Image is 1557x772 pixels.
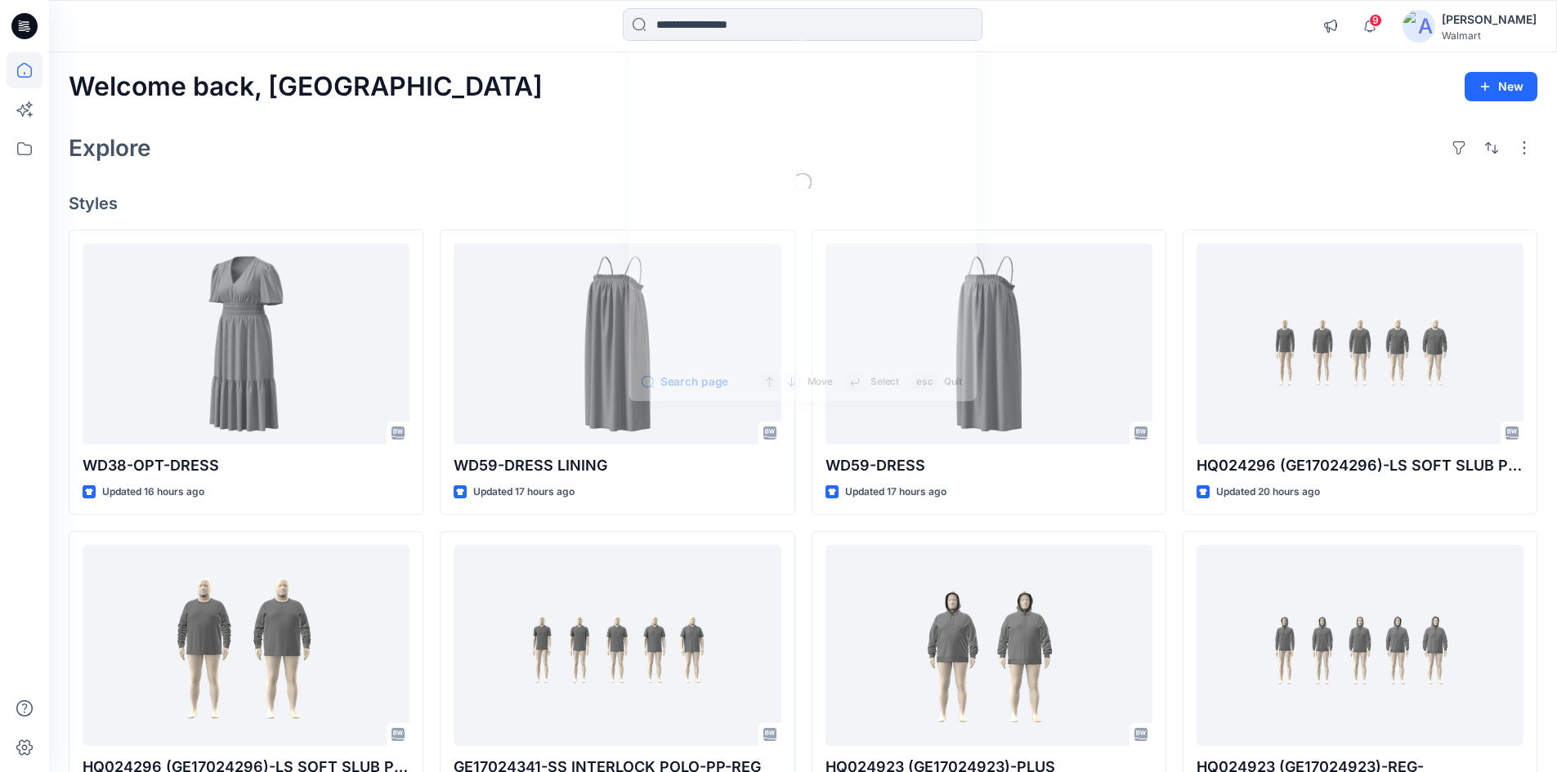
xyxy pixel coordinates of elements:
p: Updated 17 hours ago [473,484,575,501]
a: HQ024296 (GE17024296)-LS SOFT SLUB POCKET CREW-REG [1197,243,1523,445]
div: [PERSON_NAME] [1442,10,1537,29]
a: GE17024341-SS INTERLOCK POLO-PP-REG [454,545,781,747]
button: New [1465,72,1537,101]
p: Move [808,374,833,390]
div: Walmart [1442,29,1537,42]
a: WD59-DRESS LINING [454,243,781,445]
p: Quit [944,374,962,390]
p: Updated 16 hours ago [102,484,204,501]
button: Search page [642,373,728,391]
p: esc [916,374,933,390]
h2: Explore [69,135,151,161]
h4: Styles [69,194,1537,213]
h2: Welcome back, [GEOGRAPHIC_DATA] [69,72,543,102]
a: HQ024923 (GE17024923)-PLUS [825,545,1152,747]
a: WD59-DRESS [825,243,1152,445]
a: WD38-OPT-DRESS [83,243,409,445]
a: HQ024296 (GE17024296)-LS SOFT SLUB POCKET CREW-PLUS [83,545,409,747]
p: Updated 17 hours ago [845,484,946,501]
p: Updated 20 hours ago [1216,484,1320,501]
p: HQ024296 (GE17024296)-LS SOFT SLUB POCKET CREW-REG [1197,454,1523,477]
span: 9 [1369,14,1382,27]
img: avatar [1403,10,1435,42]
p: Select [870,374,899,390]
a: HQ024923 (GE17024923)-REG- [1197,545,1523,747]
p: WD59-DRESS LINING [454,454,781,477]
p: WD59-DRESS [825,454,1152,477]
p: WD38-OPT-DRESS [83,454,409,477]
